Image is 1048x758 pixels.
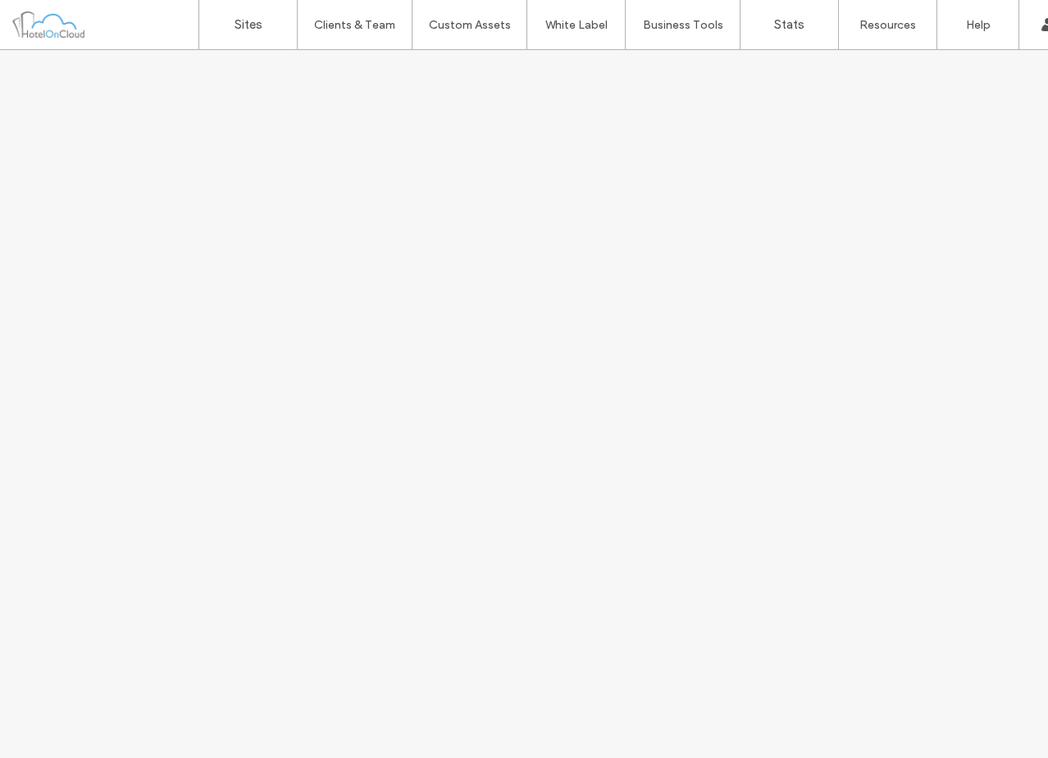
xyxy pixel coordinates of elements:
label: Business Tools [643,18,723,32]
label: Sites [235,17,262,32]
label: Custom Assets [429,18,511,32]
label: Resources [859,18,916,32]
label: White Label [545,18,608,32]
label: Help [966,18,991,32]
label: Clients & Team [314,18,395,32]
label: Stats [774,17,804,32]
